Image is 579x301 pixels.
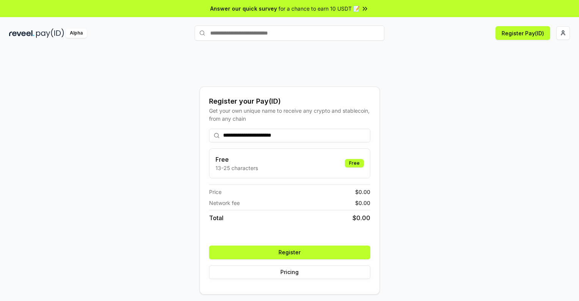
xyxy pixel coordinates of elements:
[352,213,370,222] span: $ 0.00
[355,199,370,207] span: $ 0.00
[9,28,35,38] img: reveel_dark
[36,28,64,38] img: pay_id
[66,28,87,38] div: Alpha
[209,107,370,123] div: Get your own unique name to receive any crypto and stablecoin, from any chain
[210,5,277,13] span: Answer our quick survey
[209,199,240,207] span: Network fee
[216,155,258,164] h3: Free
[355,188,370,196] span: $ 0.00
[209,265,370,279] button: Pricing
[345,159,364,167] div: Free
[209,213,223,222] span: Total
[209,246,370,259] button: Register
[209,96,370,107] div: Register your Pay(ID)
[209,188,222,196] span: Price
[496,26,550,40] button: Register Pay(ID)
[278,5,360,13] span: for a chance to earn 10 USDT 📝
[216,164,258,172] p: 13-25 characters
